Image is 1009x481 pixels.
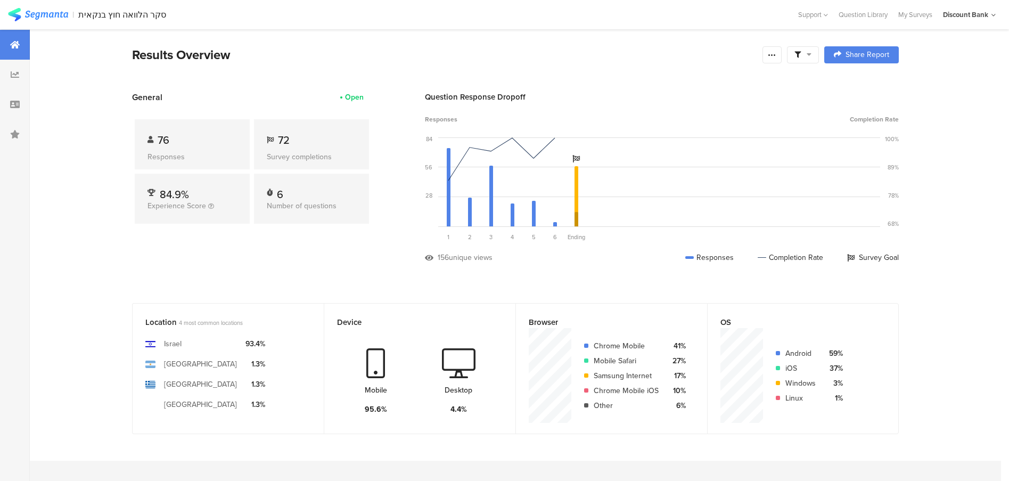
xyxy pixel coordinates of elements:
div: 56 [425,163,432,172]
div: 17% [667,370,686,381]
div: 78% [888,191,899,200]
a: My Surveys [893,10,938,20]
span: 84.9% [160,186,189,202]
div: Chrome Mobile [594,340,659,352]
div: 41% [667,340,686,352]
div: Linux [785,393,816,404]
div: 1% [824,393,843,404]
span: 76 [158,132,169,148]
div: Open [345,92,364,103]
div: 27% [667,355,686,366]
div: Chrome Mobile iOS [594,385,659,396]
div: Mobile [365,385,387,396]
span: Experience Score [147,200,206,211]
span: 4 [511,233,514,241]
div: Support [798,6,828,23]
span: General [132,91,162,103]
div: Android [785,348,816,359]
div: Results Overview [132,45,757,64]
div: 59% [824,348,843,359]
span: 1 [447,233,449,241]
span: Share Report [846,51,889,59]
div: Desktop [445,385,472,396]
div: 4.4% [450,404,467,415]
div: [GEOGRAPHIC_DATA] [164,379,237,390]
div: 3% [824,378,843,389]
span: 5 [532,233,536,241]
div: Windows [785,378,816,389]
div: 6% [667,400,686,411]
div: 10% [667,385,686,396]
div: 28 [425,191,432,200]
div: סקר הלוואה חוץ בנקאית [78,10,166,20]
div: 1.3% [245,358,265,370]
div: Location [145,316,293,328]
div: Israel [164,338,182,349]
div: Discount Bank [943,10,988,20]
div: Completion Rate [758,252,823,263]
div: Responses [685,252,734,263]
div: Survey Goal [847,252,899,263]
div: 100% [885,135,899,143]
div: Device [337,316,485,328]
a: Question Library [833,10,893,20]
i: Survey Goal [572,155,580,162]
div: Responses [147,151,237,162]
div: 68% [888,219,899,228]
div: Samsung Internet [594,370,659,381]
div: [GEOGRAPHIC_DATA] [164,399,237,410]
div: Ending [565,233,587,241]
div: [GEOGRAPHIC_DATA] [164,358,237,370]
div: OS [720,316,868,328]
span: Responses [425,115,457,124]
span: 3 [489,233,493,241]
div: 6 [277,186,283,197]
div: 1.3% [245,399,265,410]
div: 89% [888,163,899,172]
div: 156 [438,252,449,263]
div: Browser [529,316,677,328]
div: iOS [785,363,816,374]
div: 84 [426,135,432,143]
div: Other [594,400,659,411]
div: 1.3% [245,379,265,390]
span: 6 [553,233,557,241]
img: segmanta logo [8,8,68,21]
div: | [72,9,74,21]
div: 95.6% [365,404,387,415]
span: Completion Rate [850,115,899,124]
span: 2 [468,233,472,241]
div: Question Response Dropoff [425,91,899,103]
div: Survey completions [267,151,356,162]
div: 37% [824,363,843,374]
span: 4 most common locations [179,319,243,327]
div: unique views [449,252,493,263]
div: 93.4% [245,338,265,349]
span: 72 [278,132,290,148]
span: Number of questions [267,200,337,211]
div: Mobile Safari [594,355,659,366]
